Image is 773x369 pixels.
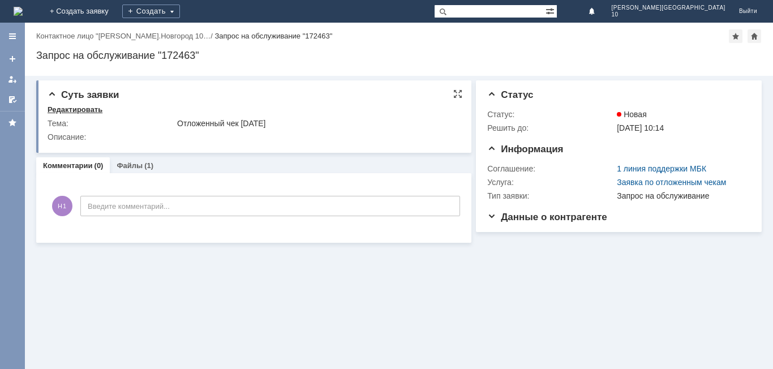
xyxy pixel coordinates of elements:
a: Перейти на домашнюю страницу [14,7,23,16]
div: Описание: [48,132,458,141]
span: Информация [487,144,563,155]
div: / [36,32,214,40]
span: 10 [612,11,725,18]
div: Услуга: [487,178,615,187]
img: logo [14,7,23,16]
span: [PERSON_NAME][GEOGRAPHIC_DATA] [612,5,725,11]
div: Статус: [487,110,615,119]
a: Файлы [117,161,143,170]
a: Контактное лицо "[PERSON_NAME].Новгород 10… [36,32,211,40]
a: Комментарии [43,161,93,170]
div: Запрос на обслуживание [617,191,745,200]
a: Создать заявку [3,50,22,68]
div: На всю страницу [453,89,462,98]
div: Решить до: [487,123,615,132]
div: (0) [95,161,104,170]
span: Расширенный поиск [546,5,557,16]
span: Суть заявки [48,89,119,100]
div: Редактировать [48,105,102,114]
div: Отложенный чек [DATE] [177,119,456,128]
div: Сделать домашней страницей [748,29,761,43]
div: (1) [144,161,153,170]
span: Н1 [52,196,72,216]
div: Соглашение: [487,164,615,173]
span: Статус [487,89,533,100]
a: Мои заявки [3,70,22,88]
span: Новая [617,110,647,119]
a: 1 линия поддержки МБК [617,164,706,173]
a: Заявка по отложенным чекам [617,178,726,187]
div: Запрос на обслуживание "172463" [36,50,762,61]
div: Тема: [48,119,175,128]
span: Данные о контрагенте [487,212,607,222]
div: Тип заявки: [487,191,615,200]
span: [DATE] 10:14 [617,123,664,132]
div: Добавить в избранное [729,29,742,43]
div: Запрос на обслуживание "172463" [214,32,332,40]
div: Создать [122,5,180,18]
a: Мои согласования [3,91,22,109]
